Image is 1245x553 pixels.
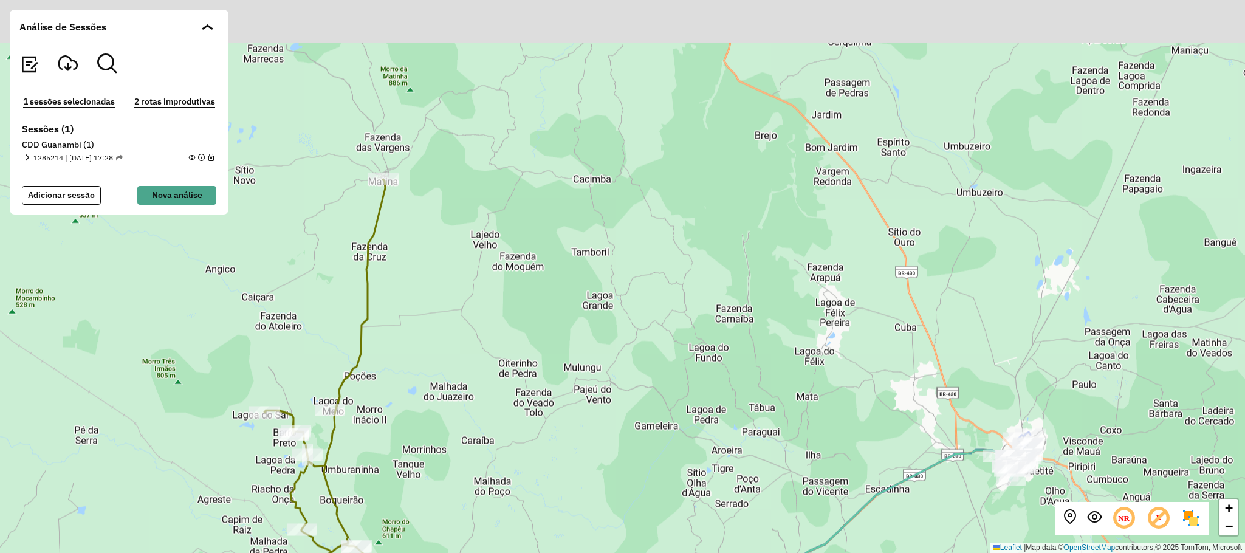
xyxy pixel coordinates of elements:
span: | [1024,543,1026,552]
button: 2 rotas improdutivas [131,95,219,109]
button: 1 sessões selecionadas [19,95,118,109]
a: Zoom in [1219,499,1238,517]
div: Map data © contributors,© 2025 TomTom, Microsoft [990,543,1245,553]
span: − [1225,518,1233,534]
a: OpenStreetMap [1064,543,1116,552]
img: Exibir/Ocultar setores [1181,509,1201,528]
span: Ocultar NR [1111,506,1137,531]
span: Exibir rótulo [1146,506,1171,531]
h6: CDD Guanambi (1) [22,140,216,151]
button: Exibir sessão original [1087,510,1102,527]
button: Centralizar mapa no depósito ou ponto de apoio [1063,510,1077,527]
span: 1285214 | [DATE] 17:28 [33,153,123,163]
button: Visualizar relatório de Roteirização Exportadas [19,53,39,75]
span: Análise de Sessões [19,19,106,34]
a: Leaflet [993,543,1022,552]
a: Zoom out [1219,517,1238,535]
button: Visualizar Romaneio Exportadas [58,53,78,75]
button: Nova análise [137,186,216,205]
h6: Sessões (1) [22,123,216,135]
span: + [1225,500,1233,515]
div: Atividade não roteirizada - MARC CENTRAL [995,450,1026,462]
button: Adicionar sessão [22,186,101,205]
